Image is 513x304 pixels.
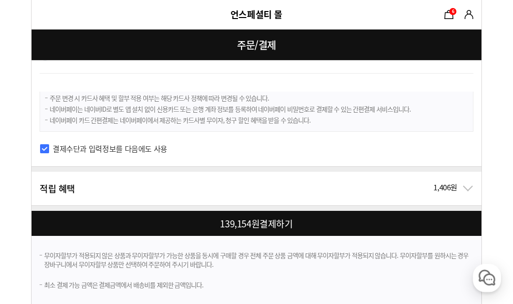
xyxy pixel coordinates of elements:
span: 홈 [32,236,38,244]
label: 결제수단과 입력정보를 다음에도 사용 [53,143,167,154]
span: 대화 [92,236,104,244]
a: 장바구니6 [441,7,456,22]
h2: 적립 혜택 [40,182,75,195]
li: 주문 변경 시 카드사 혜택 및 할부 적용 여부는 해당 카드사 정책에 따라 변경될 수 있습니다. [45,92,468,103]
span: 6 [452,8,454,15]
a: 언스페셜티 몰 [230,8,283,21]
span: 1,406원 [433,182,457,193]
a: 설정 [129,221,192,246]
li: 네이버페이 카드 간편결제는 네이버페이에서 제공하는 카드사별 무이자, 청구 할인 혜택을 받을 수 있습니다. [45,114,468,125]
a: 대화 [66,221,129,246]
a: 홈 [3,221,66,246]
li: 네이버페이는 네이버ID로 별도 앱 설치 없이 신용카드 또는 은행 계좌 정보를 등록하여 네이버페이 비밀번호로 결제할 수 있는 간편결제 서비스입니다. [45,103,468,114]
label: 결제수단 선택 [57,49,117,73]
button: 139,154원결제하기 [32,211,481,236]
a: 마이쇼핑 [461,7,476,22]
li: 무이자할부가 적용되지 않은 상품과 무이자할부가 가능한 상품을 동시에 구매할 경우 전체 주문 상품 금액에 대해 무이자할부가 적용되지 않습니다. 무이자할부를 원하시는 경우 장바구... [40,251,473,280]
li: 최소 결제 가능 금액은 결제금액에서 배송비를 제외한 금액입니다. [40,280,473,289]
span: 다른 [57,50,71,62]
h1: 주문/결제 [32,29,481,61]
span: 설정 [155,236,167,244]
